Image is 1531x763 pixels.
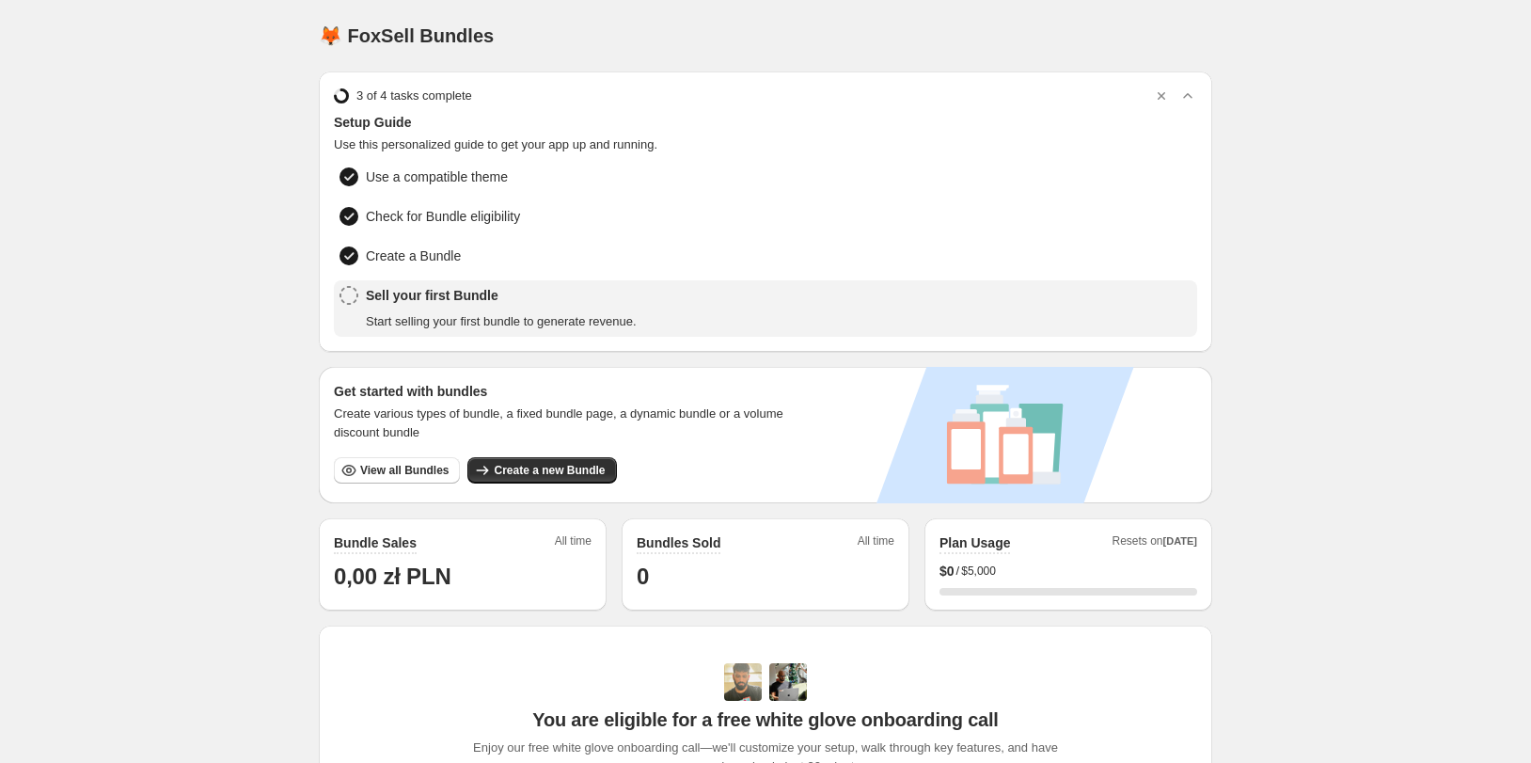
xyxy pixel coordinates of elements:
[858,533,894,554] span: All time
[360,463,449,478] span: View all Bundles
[366,167,508,186] span: Use a compatible theme
[334,135,1197,154] span: Use this personalized guide to get your app up and running.
[555,533,592,554] span: All time
[939,562,955,580] span: $ 0
[319,24,494,47] h1: 🦊 FoxSell Bundles
[961,564,996,579] span: $5,000
[532,708,998,731] span: You are eligible for a free white glove onboarding call
[366,312,637,331] span: Start selling your first bundle to generate revenue.
[769,663,807,701] img: Prakhar
[356,87,472,105] span: 3 of 4 tasks complete
[939,562,1197,580] div: /
[467,457,616,484] button: Create a new Bundle
[366,246,461,265] span: Create a Bundle
[637,562,894,592] h1: 0
[334,382,801,401] h3: Get started with bundles
[494,463,605,478] span: Create a new Bundle
[334,562,592,592] h1: 0,00 zł PLN
[334,405,801,442] span: Create various types of bundle, a fixed bundle page, a dynamic bundle or a volume discount bundle
[637,533,720,552] h2: Bundles Sold
[366,286,637,305] span: Sell your first Bundle
[1113,533,1198,554] span: Resets on
[334,457,460,484] button: View all Bundles
[939,533,1010,552] h2: Plan Usage
[724,663,762,701] img: Adi
[366,207,520,226] span: Check for Bundle eligibility
[334,113,1197,132] span: Setup Guide
[334,533,417,552] h2: Bundle Sales
[1163,535,1197,547] span: [DATE]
